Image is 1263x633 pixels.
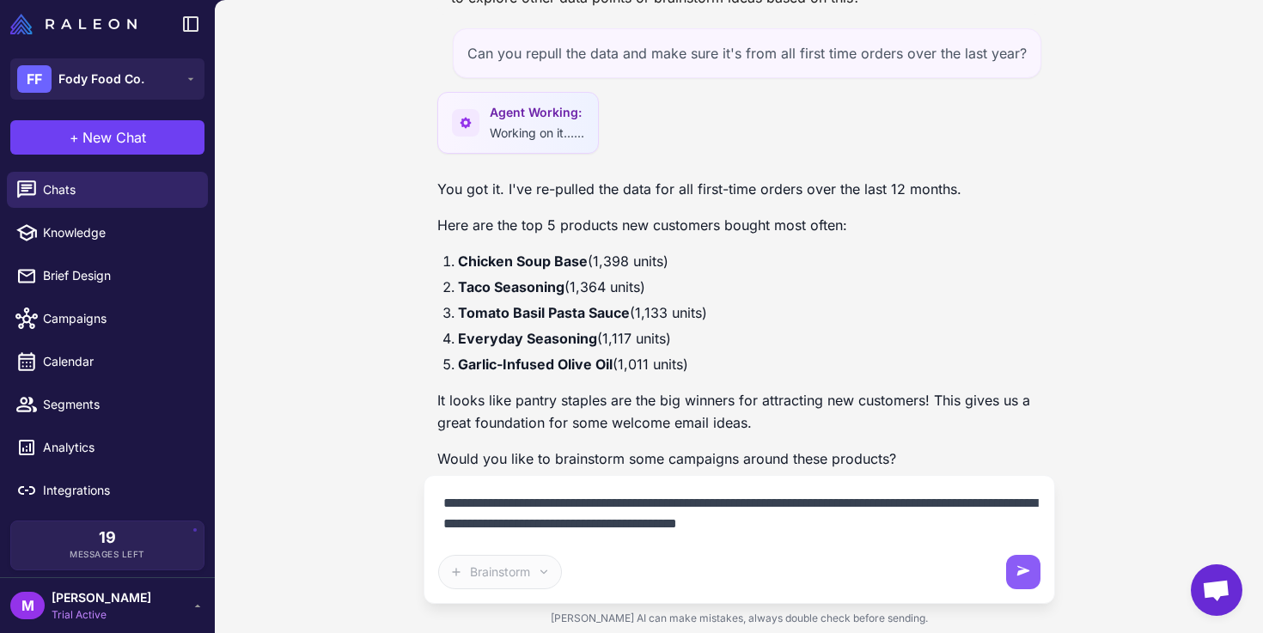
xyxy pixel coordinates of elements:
a: Calendar [7,344,208,380]
img: Raleon Logo [10,14,137,34]
p: Would you like to brainstorm some campaigns around these products? [437,447,1041,470]
strong: Tomato Basil Pasta Sauce [458,304,630,321]
span: Campaigns [43,309,194,328]
span: Brief Design [43,266,194,285]
div: FF [17,65,52,93]
span: Agent Working: [490,103,584,122]
strong: Everyday Seasoning [458,330,597,347]
strong: Taco Seasoning [458,278,564,295]
button: +New Chat [10,120,204,155]
span: [PERSON_NAME] [52,588,151,607]
li: (1,398 units) [458,250,1041,272]
span: Analytics [43,438,194,457]
span: Working on it...... [490,125,584,140]
span: Chats [43,180,194,199]
div: [PERSON_NAME] AI can make mistakes, always double check before sending. [424,604,1055,633]
a: Analytics [7,429,208,466]
li: (1,364 units) [458,276,1041,298]
span: Trial Active [52,607,151,623]
a: Chats [7,172,208,208]
span: New Chat [82,127,146,148]
a: Raleon Logo [10,14,143,34]
p: Here are the top 5 products new customers bought most often: [437,214,1041,236]
p: It looks like pantry staples are the big winners for attracting new customers! This gives us a gr... [437,389,1041,434]
div: Can you repull the data and make sure it's from all first time orders over the last year? [453,28,1041,78]
span: Knowledge [43,223,194,242]
span: Integrations [43,481,194,500]
li: (1,133 units) [458,301,1041,324]
span: + [70,127,79,148]
span: 19 [99,530,116,545]
button: FFFody Food Co. [10,58,204,100]
span: Messages Left [70,548,145,561]
span: Segments [43,395,194,414]
a: Brief Design [7,258,208,294]
p: You got it. I've re-pulled the data for all first-time orders over the last 12 months. [437,178,1041,200]
a: Integrations [7,472,208,508]
span: Fody Food Co. [58,70,144,88]
span: Calendar [43,352,194,371]
div: M [10,592,45,619]
li: (1,011 units) [458,353,1041,375]
strong: Chicken Soup Base [458,253,588,270]
a: Segments [7,386,208,423]
a: Open chat [1191,564,1242,616]
button: Brainstorm [438,555,562,589]
strong: Garlic-Infused Olive Oil [458,356,613,373]
li: (1,117 units) [458,327,1041,350]
a: Campaigns [7,301,208,337]
a: Knowledge [7,215,208,251]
